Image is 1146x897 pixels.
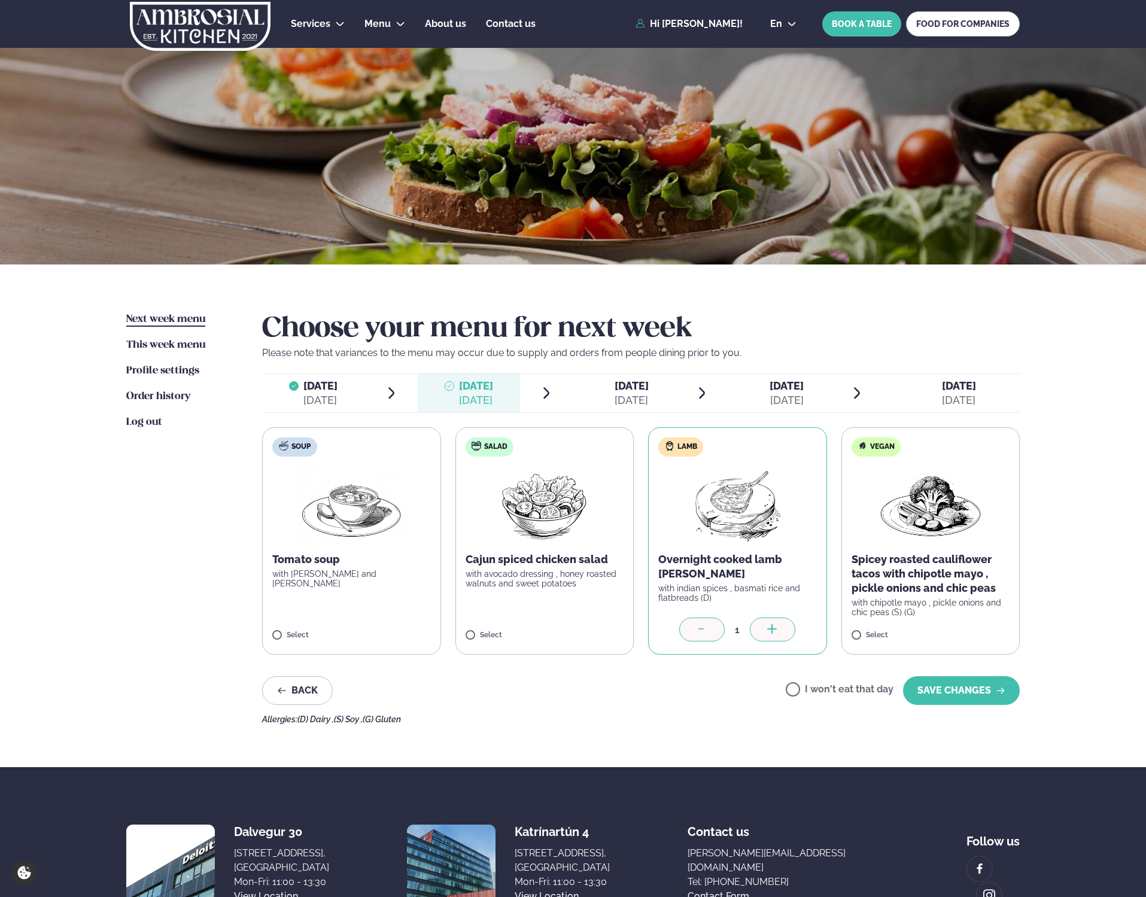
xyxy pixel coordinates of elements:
p: with indian spices , basmati rice and flatbreads (D) [658,583,817,603]
span: This week menu [126,340,205,350]
a: About us [425,17,466,31]
div: [DATE] [770,393,804,408]
a: Contact us [486,17,536,31]
p: with [PERSON_NAME] and [PERSON_NAME] [272,569,431,588]
span: About us [425,18,466,29]
a: FOOD FOR COMPANIES [906,11,1020,37]
span: Order history [126,391,190,402]
button: BOOK A TABLE [822,11,901,37]
img: Vegan.svg [858,441,867,451]
a: Tel: [PHONE_NUMBER] [688,875,889,889]
div: [DATE] [459,393,493,408]
span: Contact us [688,815,749,839]
span: en [770,19,782,29]
a: Next week menu [126,312,205,327]
a: Hi [PERSON_NAME]! [636,19,743,29]
img: salad.svg [472,441,481,451]
p: Tomato soup [272,552,431,567]
span: (D) Dairy , [297,714,334,724]
div: Mon-Fri: 11:00 - 13:30 [234,875,329,889]
a: Menu [364,17,391,31]
span: [DATE] [459,379,493,392]
div: 1 [725,623,750,637]
div: [DATE] [942,393,976,408]
span: Next week menu [126,314,205,324]
div: [STREET_ADDRESS], [GEOGRAPHIC_DATA] [234,846,329,875]
span: Vegan [870,442,895,452]
span: Salad [484,442,507,452]
a: image alt [967,856,992,881]
button: SAVE CHANGES [903,676,1020,705]
span: Contact us [486,18,536,29]
span: (S) Soy , [334,714,363,724]
span: Lamb [677,442,697,452]
div: Follow us [966,825,1020,849]
p: Cajun spiced chicken salad [466,552,624,567]
img: Lamb.svg [665,441,674,451]
p: with avocado dressing , honey roasted walnuts and sweet potatoes [466,569,624,588]
span: Services [291,18,330,29]
button: en [761,19,806,29]
p: Overnight cooked lamb [PERSON_NAME] [658,552,817,581]
div: Allergies: [262,714,1020,724]
span: [DATE] [770,379,804,392]
a: Order history [126,390,190,404]
span: (G) Gluten [363,714,401,724]
span: Menu [364,18,391,29]
button: Back [262,676,333,705]
img: soup.svg [279,441,288,451]
div: Mon-Fri: 11:00 - 13:30 [515,875,610,889]
a: Services [291,17,330,31]
img: Lamb-Meat.png [685,466,791,543]
span: Profile settings [126,366,199,376]
a: Profile settings [126,364,199,378]
a: [PERSON_NAME][EMAIL_ADDRESS][DOMAIN_NAME] [688,846,889,875]
div: [DATE] [303,393,338,408]
img: Salad.png [491,466,597,543]
div: [DATE] [615,393,649,408]
a: Cookie settings [12,860,37,885]
span: Log out [126,417,162,427]
div: Katrínartún 4 [515,825,610,839]
a: Log out [126,415,162,430]
a: This week menu [126,338,205,352]
p: Spicey roasted cauliflower tacos with chipotle mayo , pickle onions and chic peas [852,552,1010,595]
span: [DATE] [615,379,649,392]
div: Dalvegur 30 [234,825,329,839]
div: [STREET_ADDRESS], [GEOGRAPHIC_DATA] [515,846,610,875]
img: Soup.png [299,466,404,543]
span: Soup [291,442,311,452]
img: logo [129,2,272,51]
span: [DATE] [303,379,338,392]
p: with chipotle mayo , pickle onions and chic peas (S) (G) [852,598,1010,617]
img: Vegan.png [878,466,983,543]
p: Please note that variances to the menu may occur due to supply and orders from people dining prio... [262,346,1020,360]
h2: Choose your menu for next week [262,312,1020,346]
img: image alt [973,862,986,876]
span: [DATE] [942,379,976,392]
